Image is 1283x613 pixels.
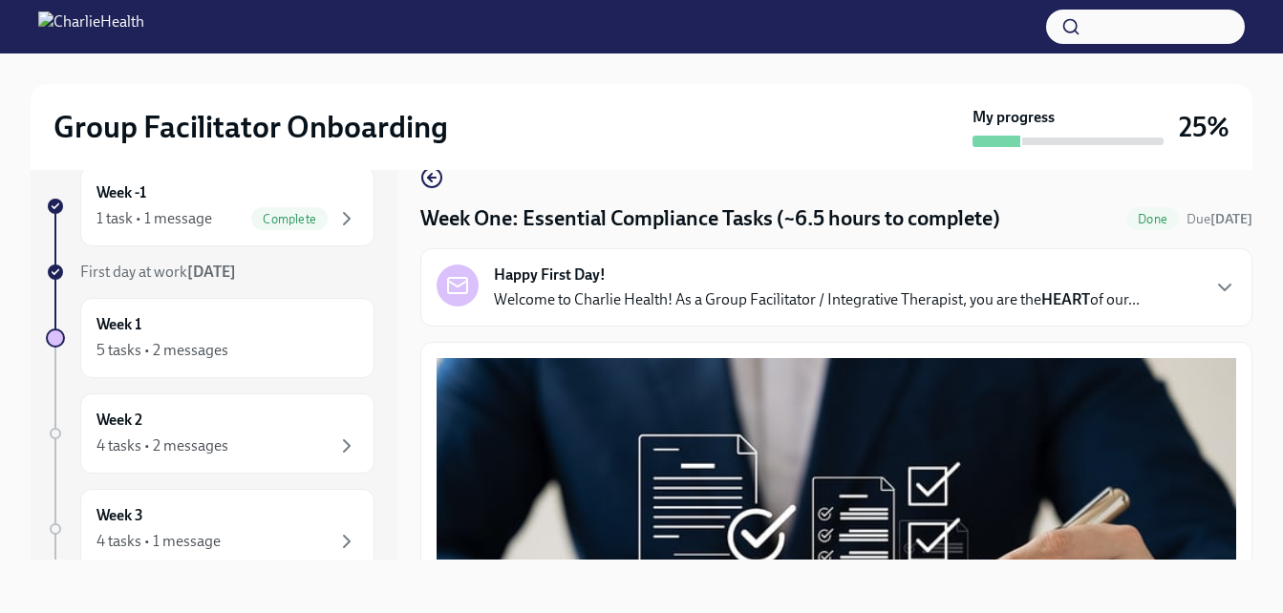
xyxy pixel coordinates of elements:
span: First day at work [80,263,236,281]
p: Welcome to Charlie Health! As a Group Facilitator / Integrative Therapist, you are the of our... [494,289,1140,310]
a: Week -11 task • 1 messageComplete [46,166,374,246]
h6: Week 3 [96,505,143,526]
a: First day at work[DATE] [46,262,374,283]
div: 4 tasks • 2 messages [96,435,228,456]
span: Complete [251,212,328,226]
a: Week 24 tasks • 2 messages [46,393,374,474]
strong: My progress [973,107,1055,128]
h2: Group Facilitator Onboarding [53,108,448,146]
h6: Week 1 [96,314,141,335]
span: Done [1126,212,1179,226]
strong: [DATE] [187,263,236,281]
h6: Week -1 [96,182,146,203]
h4: Week One: Essential Compliance Tasks (~6.5 hours to complete) [420,204,1000,233]
img: CharlieHealth [38,11,144,42]
a: Week 34 tasks • 1 message [46,489,374,569]
span: Due [1187,211,1252,227]
a: Week 15 tasks • 2 messages [46,298,374,378]
strong: HEART [1041,290,1090,308]
h3: 25% [1179,110,1230,144]
span: September 1st, 2025 10:00 [1187,210,1252,228]
div: 1 task • 1 message [96,208,212,229]
div: 4 tasks • 1 message [96,531,221,552]
strong: Happy First Day! [494,264,606,285]
div: 5 tasks • 2 messages [96,340,228,361]
h6: Week 2 [96,410,142,431]
strong: [DATE] [1210,211,1252,227]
